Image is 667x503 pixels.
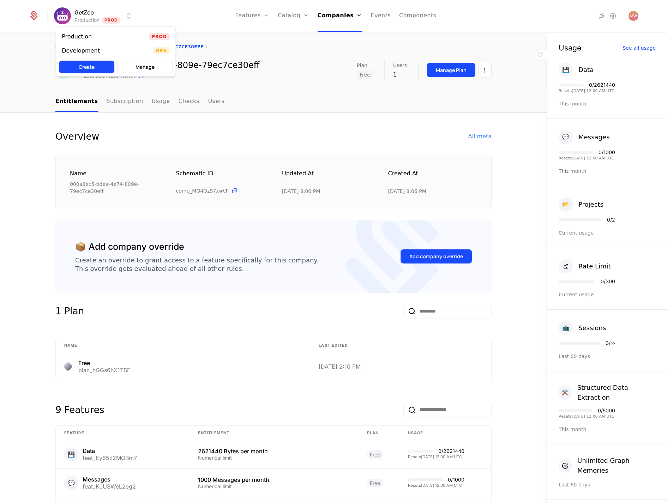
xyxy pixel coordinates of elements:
button: Create [59,61,114,73]
button: Manage [117,61,173,73]
div: Select environment [56,26,176,77]
div: Production [62,34,92,40]
span: Dev [153,47,170,54]
div: Development [62,48,100,54]
span: Prod [149,33,170,40]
